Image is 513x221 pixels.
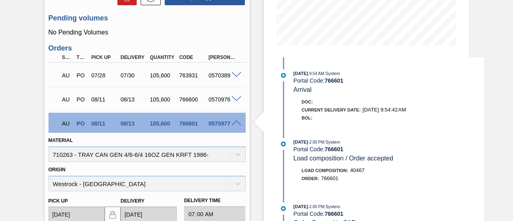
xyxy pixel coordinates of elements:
[177,55,209,60] div: Code
[281,142,286,146] img: atual
[60,67,74,84] div: Awaiting Unload
[48,138,73,143] label: Material
[293,155,393,162] span: Load composition / Order accepted
[48,198,68,204] label: Pick up
[302,168,348,173] span: Load Composition :
[324,140,340,144] span: : System
[177,120,209,127] div: 766601
[281,73,286,78] img: atual
[119,72,150,79] div: 07/30/2025
[119,120,150,127] div: 08/13/2025
[60,55,74,60] div: Step
[48,29,246,36] p: No Pending Volumes
[293,71,308,76] span: [DATE]
[60,115,74,132] div: Awaiting Unload
[293,146,484,152] div: Portal Code:
[302,176,319,181] span: Order :
[177,96,209,103] div: 766600
[119,96,150,103] div: 08/13/2025
[302,99,313,104] span: Doc:
[325,77,343,84] strong: 766601
[48,167,66,172] label: Origin
[293,204,308,209] span: [DATE]
[75,72,89,79] div: Purchase order
[308,140,325,144] span: - 2:00 PM
[293,77,484,84] div: Portal Code:
[325,211,343,217] strong: 766601
[148,55,180,60] div: Quantity
[177,72,209,79] div: 763931
[206,55,238,60] div: [PERSON_NAME]. ID
[89,72,121,79] div: 07/28/2025
[89,55,121,60] div: Pick up
[48,44,246,53] h3: Orders
[206,72,238,79] div: 0570389
[48,14,246,22] h3: Pending volumes
[324,204,340,209] span: : System
[324,71,340,76] span: : System
[60,91,74,108] div: Awaiting Unload
[302,116,313,120] span: BOL:
[75,120,89,127] div: Purchase order
[148,72,180,79] div: 105,600
[293,211,484,217] div: Portal Code:
[350,167,365,173] span: 40467
[62,72,72,79] p: AU
[293,140,308,144] span: [DATE]
[121,198,145,204] label: Delivery
[206,96,238,103] div: 0570976
[293,86,311,93] span: Arrival
[325,146,343,152] strong: 766601
[108,210,117,219] img: locked
[148,96,180,103] div: 105,600
[148,120,180,127] div: 105,600
[62,120,72,127] p: AU
[119,55,150,60] div: Delivery
[363,107,406,113] span: [DATE] 9:54:42 AM
[321,175,338,181] span: 766601
[75,96,89,103] div: Purchase order
[75,55,89,60] div: Type
[302,107,361,112] span: Current Delivery Date:
[206,120,238,127] div: 0570977
[89,96,121,103] div: 08/11/2025
[89,120,121,127] div: 08/11/2025
[62,96,72,103] p: AU
[184,195,245,207] label: Delivery Time
[308,71,324,76] span: - 9:54 AM
[308,205,325,209] span: - 2:00 PM
[281,206,286,211] img: atual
